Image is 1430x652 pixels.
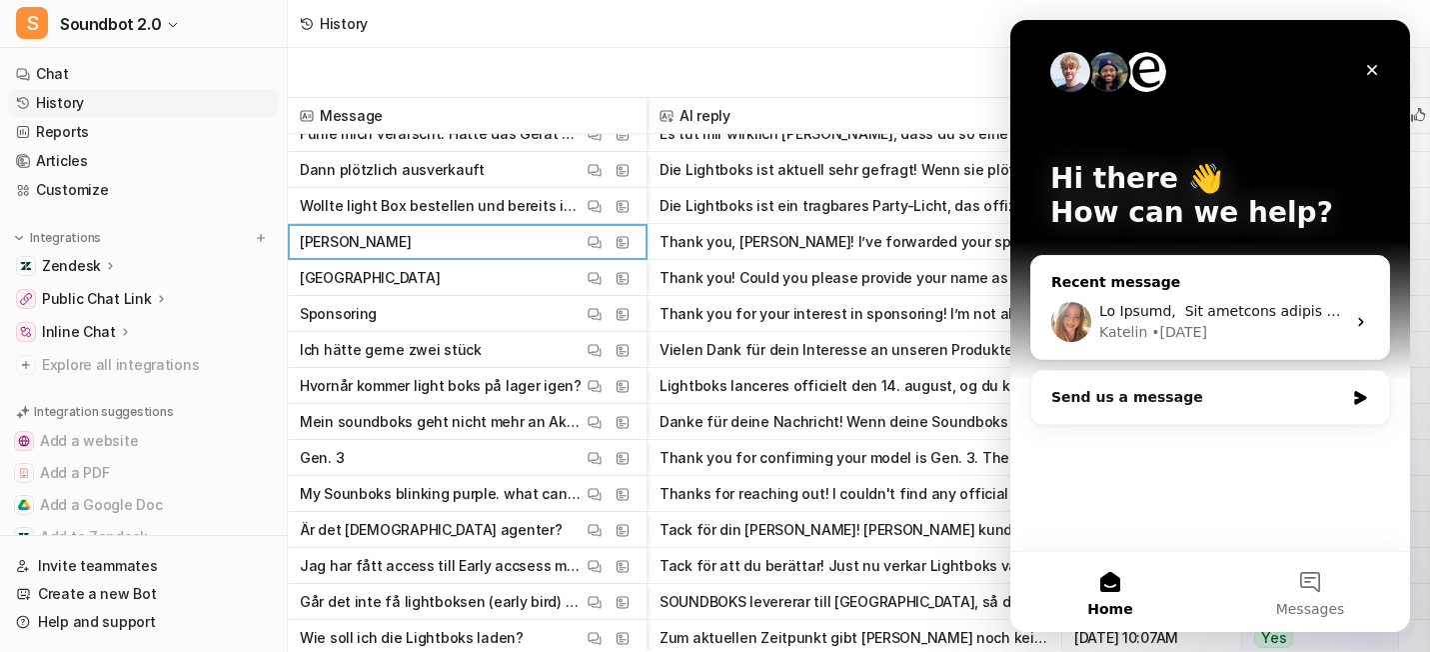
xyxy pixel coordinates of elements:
button: Lightboks lanceres officielt den 14. august, og du kan købe den direkte på vores hjemmeside fra d... [660,368,1049,404]
a: Customize [8,176,279,204]
p: Dann plötzlich ausverkauft [300,152,485,188]
button: Die Lightboks ist aktuell sehr gefragt! Wenn sie plötzlich im Warenkorb als ausverkauft angezeigt... [660,152,1049,188]
button: Thank you, [PERSON_NAME]! I’ve forwarded your sponsorship request to our team. One of our agents ... [660,224,1049,260]
button: Thank you for confirming your model is Gen. 3. There isn’t any official information about a purpl... [660,440,1049,476]
p: [GEOGRAPHIC_DATA] [300,260,440,296]
p: Integration suggestions [34,403,173,421]
p: Public Chat Link [42,289,152,309]
img: explore all integrations [16,355,36,375]
img: Inline Chat [20,326,32,338]
button: Add to ZendeskAdd to Zendesk [8,521,279,553]
span: Message [296,98,639,134]
a: Reports [8,118,279,146]
p: Sponsoring [300,296,377,332]
button: Danke für deine Nachricht! Wenn deine Soundboks nicht mehr angeht, obwohl der Akku [PERSON_NAME] ... [660,404,1049,440]
img: Zendesk [20,260,32,272]
button: Es tut mir wirklich [PERSON_NAME], dass du so eine frustrierende Erfahrung hattest! Leider kann e... [660,116,1049,152]
button: Vielen Dank für dein Interesse an unseren Produkten! Aktuell kann ich Bestellungen oder Kaufanfra... [660,332,1049,368]
img: Add a PDF [18,467,30,479]
span: AI reply [656,98,1053,134]
p: Wollte light Box bestellen und bereits in [PERSON_NAME] [300,188,583,224]
p: Fühle mich verarscht. Hatte das Gerät bereits im Warenkorb.(soundlight). Habe nur geschaut, ob ic... [300,116,583,152]
p: Inline Chat [42,322,116,342]
a: Explore all integrations [8,351,279,379]
p: Zendesk [42,256,101,276]
button: Thanks for reaching out! I couldn't find any official information about a purple blinking light o... [660,476,1049,512]
span: Yes [1254,628,1293,648]
span: S [16,7,48,39]
img: Add a Google Doc [18,499,30,511]
a: Chat [8,60,279,88]
p: Ich hätte gerne zwei stück [300,332,482,368]
p: Är det [DEMOGRAPHIC_DATA] agenter? [300,512,562,548]
img: Add to Zendesk [18,531,30,543]
img: Add a website [18,435,30,447]
p: Går det inte få lightboksen (early bird) skickad till [GEOGRAPHIC_DATA]? [300,584,583,620]
img: menu_add.svg [254,231,268,245]
button: Tack för att du berättar! Just nu verkar Lightboks vara tillgänglig för köp via early access, men... [660,548,1049,584]
iframe: Intercom live chat [1010,20,1410,632]
p: My Sounboks blinking purple. what can i do? [300,476,583,512]
a: Articles [8,147,279,175]
p: Jag har fått access till Early accsess men Sverige finns inte med i tabellen över länder [300,548,583,584]
button: Thank you! Could you please provide your name as well? Once I have your name, I'll make sure your... [660,260,1049,296]
a: History [8,89,279,117]
button: Thank you for your interest in sponsoring! I’m not able to assist with sponsorship requests direc... [660,296,1049,332]
span: Soundbot 2.0 [60,10,161,38]
button: Die Lightboks ist ein tragbares Party-Licht, das offiziell ab dem 14. August auf unserer Website ... [660,188,1049,224]
a: Invite teammates [8,552,279,580]
button: Add a websiteAdd a website [8,425,279,457]
p: Integrations [30,230,101,246]
button: SOUNDBOKS levererar till [GEOGRAPHIC_DATA], så det borde gå att beställa och få Lightboks skickad... [660,584,1049,620]
button: Add a Google DocAdd a Google Doc [8,489,279,521]
p: [PERSON_NAME] [300,224,411,260]
img: expand menu [12,231,26,245]
p: Gen. 3 [300,440,344,476]
a: Create a new Bot [8,580,279,608]
button: Integrations [8,228,107,248]
button: Tack för din [PERSON_NAME]! [PERSON_NAME] kundtjänstmedarbetare pratar engelska, men ibland finns... [660,512,1049,548]
p: Hvornår kommer light boks på lager igen? [300,368,582,404]
a: Help and support [8,608,279,636]
p: Mein soundboks geht nicht mehr an Akku ist [PERSON_NAME] und leuchte nochmal ich denke nene siche... [300,404,583,440]
div: History [320,13,368,34]
span: Explore all integrations [42,349,271,381]
button: Add a PDFAdd a PDF [8,457,279,489]
img: Public Chat Link [20,293,32,305]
